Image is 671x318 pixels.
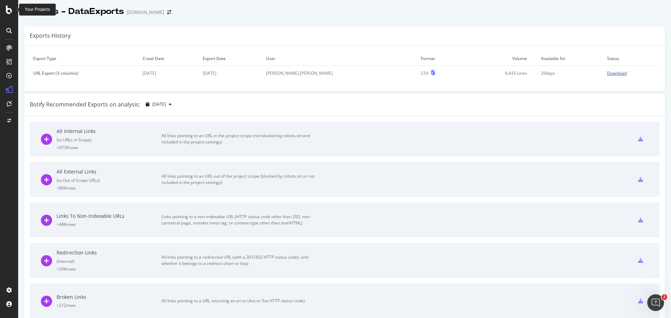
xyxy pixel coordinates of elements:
[139,51,199,66] td: Crawl Date
[604,51,659,66] td: Status
[127,9,164,16] div: [DOMAIN_NAME]
[638,177,643,182] div: csv-export
[57,302,161,308] div: = 212 rows
[24,6,124,17] div: Reports - DataExports
[57,266,161,272] div: = 29K rows
[537,66,604,81] td: 29 days
[57,213,161,220] div: Links To Non-Indexable URLs
[638,298,643,303] div: csv-export
[199,66,262,81] td: [DATE]
[57,185,161,191] div: = 86K rows
[143,99,174,110] button: [DATE]
[421,70,428,76] div: CSV
[161,173,319,186] div: All links pointing to an URL out of the project scope (blocked by robots.txt or not included in t...
[57,221,161,227] div: = 48K rows
[638,258,643,263] div: csv-export
[57,294,161,301] div: Broken Links
[152,101,166,107] span: 2025 Aug. 3rd
[57,258,161,264] div: ( Internal )
[161,133,319,145] div: All links pointing to an URL in the project scope (not blocked by robots.txt and included in the ...
[607,70,656,76] a: Download
[33,70,136,76] div: URL Export (3 columns)
[57,128,161,135] div: All Internal Links
[161,214,319,226] div: Links pointing to a non-indexable URL (HTTP status code other than 200, non-canonical page, noind...
[199,51,262,66] td: Export Date
[25,7,50,13] div: Your Projects
[30,51,139,66] td: Export Type
[30,32,71,40] div: Exports History
[161,254,319,267] div: All links pointing to a redirected URL (with a 301/302 HTTP status code), and whether it belongs ...
[57,249,161,256] div: Redirection Links
[57,168,161,175] div: All External Links
[417,51,462,66] td: Format
[139,66,199,81] td: [DATE]
[662,294,667,300] span: 2
[537,51,604,66] td: Available for
[462,51,537,66] td: Volume
[607,70,627,76] div: Download
[638,217,643,222] div: csv-export
[638,136,643,141] div: csv-export
[161,298,319,304] div: All links pointing to a URL returning an error (4xx or 5xx HTTP status code)
[30,101,140,109] div: Botify Recommended Exports on analysis:
[462,66,537,81] td: 6,643 Lines
[57,177,161,183] div: ( to Out of Scope URLs )
[167,10,171,15] div: arrow-right-arrow-left
[647,294,664,311] iframe: Intercom live chat
[262,51,417,66] td: User
[57,145,161,150] div: = 973K rows
[57,137,161,143] div: ( to URLs in Scope )
[262,66,417,81] td: [PERSON_NAME].[PERSON_NAME]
